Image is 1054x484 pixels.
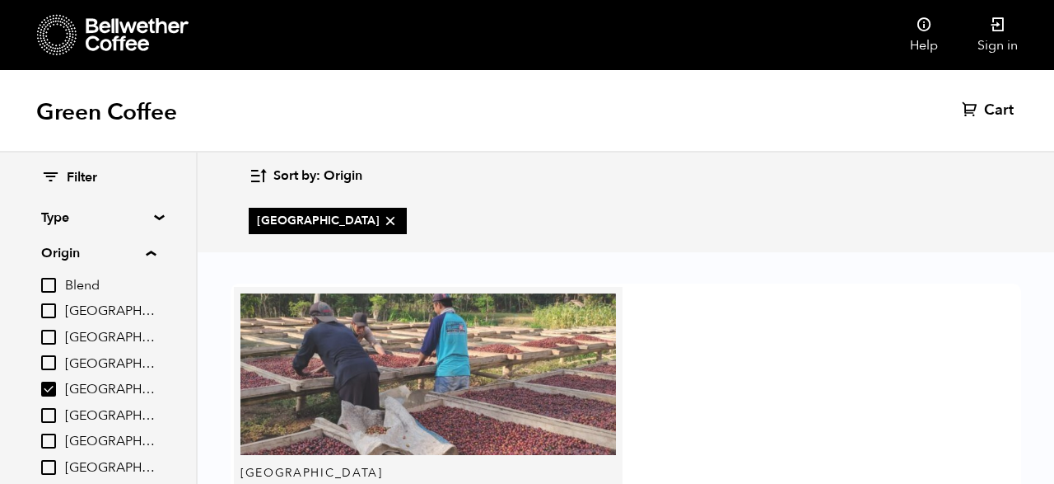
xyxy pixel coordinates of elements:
span: Filter [67,169,97,187]
span: [GEOGRAPHIC_DATA] [65,381,156,399]
button: Sort by: Origin [249,157,362,195]
span: [GEOGRAPHIC_DATA] [65,459,156,477]
input: [GEOGRAPHIC_DATA] [41,408,56,423]
input: [GEOGRAPHIC_DATA] [41,303,56,318]
input: Blend [41,278,56,293]
summary: Type [41,208,155,228]
span: Cart [984,101,1014,120]
p: [GEOGRAPHIC_DATA] [240,468,616,479]
span: Blend [65,277,156,295]
h1: Green Coffee [36,97,177,127]
span: [GEOGRAPHIC_DATA] [65,329,156,347]
input: [GEOGRAPHIC_DATA] [41,434,56,449]
span: [GEOGRAPHIC_DATA] [65,303,156,321]
span: [GEOGRAPHIC_DATA] [65,355,156,374]
a: Cart [962,101,1018,120]
span: [GEOGRAPHIC_DATA] [257,213,399,229]
span: [GEOGRAPHIC_DATA] [65,433,156,451]
summary: Origin [41,243,156,263]
input: [GEOGRAPHIC_DATA] [41,355,56,370]
span: [GEOGRAPHIC_DATA] [65,407,156,425]
input: [GEOGRAPHIC_DATA] [41,460,56,475]
input: [GEOGRAPHIC_DATA] [41,382,56,397]
span: Sort by: Origin [273,167,362,186]
input: [GEOGRAPHIC_DATA] [41,330,56,345]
